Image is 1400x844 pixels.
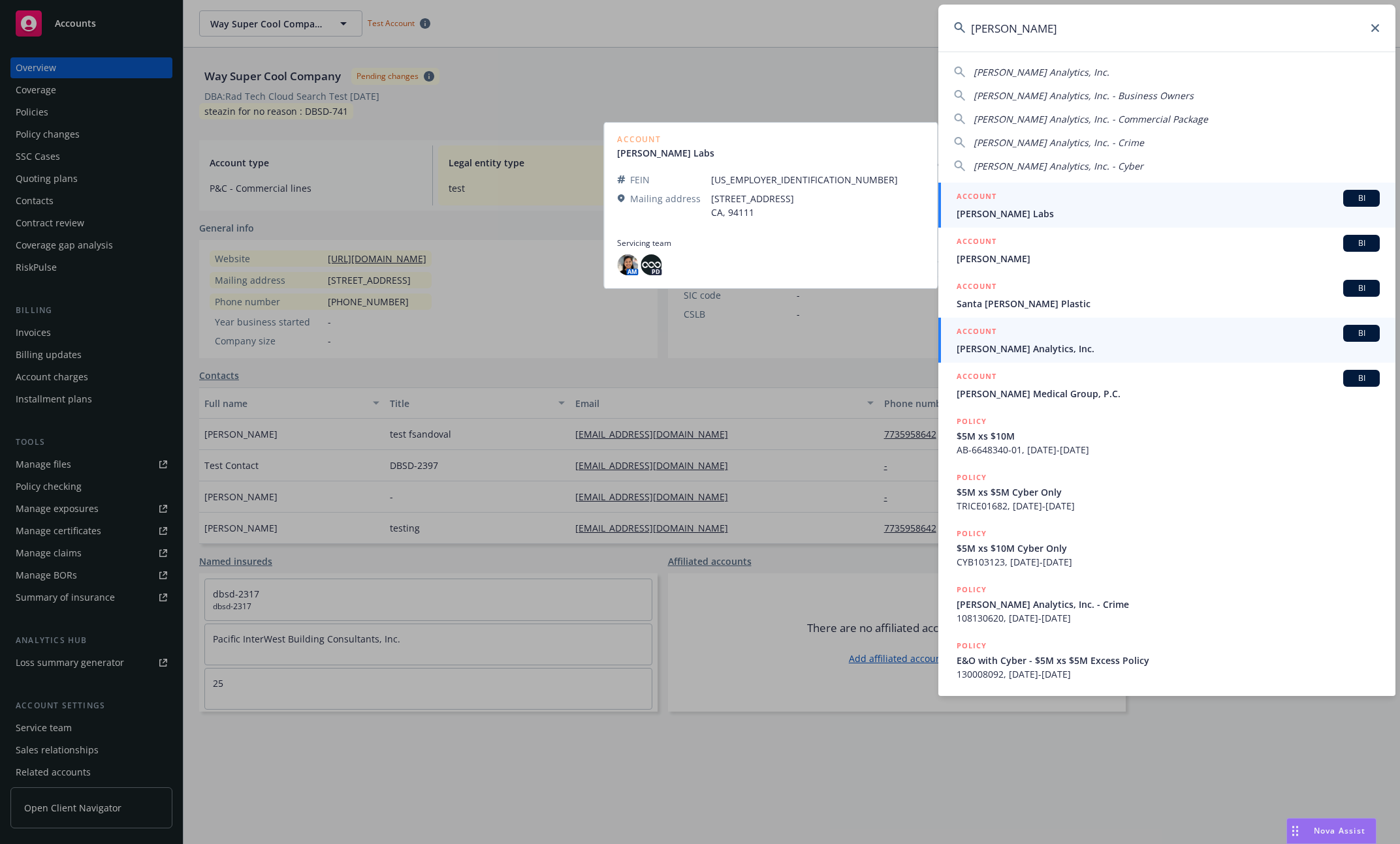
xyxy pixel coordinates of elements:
[974,89,1194,102] span: [PERSON_NAME] Analytics, Inc. - Business Owners
[938,520,1395,576] a: POLICY$5M xs $10M Cyber OnlyCYB103123, [DATE]-[DATE]
[938,5,1395,52] input: Search...
[957,443,1380,457] span: AB-6648340-01, [DATE]-[DATE]
[938,576,1395,632] a: POLICY[PERSON_NAME] Analytics, Inc. - Crime108130620, [DATE]-[DATE]
[957,654,1380,667] span: E&O with Cyber - $5M xs $5M Excess Policy
[957,527,987,540] h5: POLICY
[957,252,1380,265] span: [PERSON_NAME]
[957,415,987,428] h5: POLICY
[938,632,1395,688] a: POLICYE&O with Cyber - $5M xs $5M Excess Policy130008092, [DATE]-[DATE]
[957,597,1380,611] span: [PERSON_NAME] Analytics, Inc. - Crime
[957,280,996,295] h5: ACCOUNT
[957,325,996,340] h5: ACCOUNT
[957,190,996,205] h5: ACCOUNT
[957,235,996,250] h5: ACCOUNT
[957,429,1380,443] span: $5M xs $10M
[1314,825,1365,836] span: Nova Assist
[1287,819,1303,843] div: Drag to move
[938,228,1395,273] a: ACCOUNTBI[PERSON_NAME]
[974,113,1208,125] span: [PERSON_NAME] Analytics, Inc. - Commercial Package
[957,499,1380,513] span: TRICE01682, [DATE]-[DATE]
[957,485,1380,499] span: $5M xs $5M Cyber Only
[957,667,1380,681] span: 130008092, [DATE]-[DATE]
[957,611,1380,625] span: 108130620, [DATE]-[DATE]
[957,555,1380,569] span: CYB103123, [DATE]-[DATE]
[957,297,1380,310] span: Santa [PERSON_NAME] Plastic
[938,183,1395,228] a: ACCOUNTBI[PERSON_NAME] Labs
[974,136,1144,149] span: [PERSON_NAME] Analytics, Inc. - Crime
[1348,327,1375,339] span: BI
[957,370,996,385] h5: ACCOUNT
[938,464,1395,520] a: POLICY$5M xs $5M Cyber OnlyTRICE01682, [DATE]-[DATE]
[957,471,987,484] h5: POLICY
[974,160,1143,172] span: [PERSON_NAME] Analytics, Inc. - Cyber
[1348,372,1375,384] span: BI
[1286,818,1376,844] button: Nova Assist
[938,318,1395,363] a: ACCOUNTBI[PERSON_NAME] Analytics, Inc.
[1348,192,1375,204] span: BI
[1348,237,1375,249] span: BI
[974,66,1109,78] span: [PERSON_NAME] Analytics, Inc.
[957,583,987,596] h5: POLICY
[957,207,1380,220] span: [PERSON_NAME] Labs
[957,639,987,652] h5: POLICY
[1348,282,1375,294] span: BI
[957,342,1380,355] span: [PERSON_NAME] Analytics, Inc.
[957,387,1380,400] span: [PERSON_NAME] Medical Group, P.C.
[938,363,1395,408] a: ACCOUNTBI[PERSON_NAME] Medical Group, P.C.
[938,408,1395,464] a: POLICY$5M xs $10MAB-6648340-01, [DATE]-[DATE]
[938,273,1395,318] a: ACCOUNTBISanta [PERSON_NAME] Plastic
[957,541,1380,555] span: $5M xs $10M Cyber Only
